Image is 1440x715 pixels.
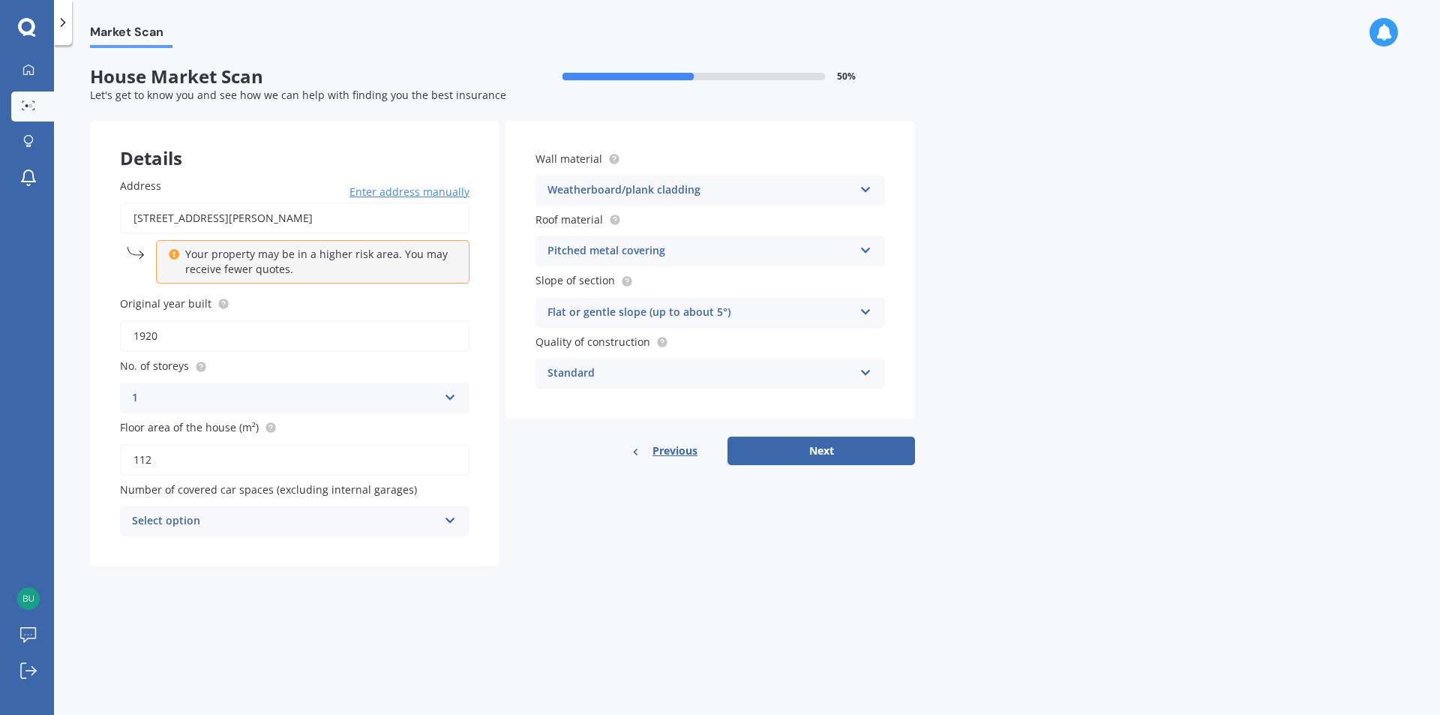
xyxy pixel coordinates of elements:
[652,440,697,462] span: Previous
[535,152,602,166] span: Wall material
[837,71,856,82] span: 50 %
[535,212,603,227] span: Roof material
[547,304,853,322] div: Flat or gentle slope (up to about 5°)
[120,482,417,497] span: Number of covered car spaces (excluding internal garages)
[547,242,853,260] div: Pitched metal covering
[547,365,853,383] div: Standard
[120,320,469,352] input: Enter year
[120,420,259,434] span: Floor area of the house (m²)
[535,274,615,288] span: Slope of section
[535,335,650,349] span: Quality of construction
[90,121,499,166] div: Details
[547,182,853,200] div: Weatherboard/plank cladding
[17,587,40,610] img: c6491b5ce8d515cacc604ab0959193c4
[185,247,451,277] p: Your property may be in a higher risk area. You may receive fewer quotes.
[120,296,211,311] span: Original year built
[90,25,172,45] span: Market Scan
[120,359,189,374] span: No. of storeys
[90,66,502,88] span: House Market Scan
[349,185,469,200] span: Enter address manually
[727,437,915,465] button: Next
[132,389,438,407] div: 1
[120,203,469,234] input: Enter address
[120,444,469,476] input: Enter floor area
[90,88,506,102] span: Let's get to know you and see how we can help with finding you the best insurance
[132,512,438,530] div: Select option
[120,179,161,193] span: Address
